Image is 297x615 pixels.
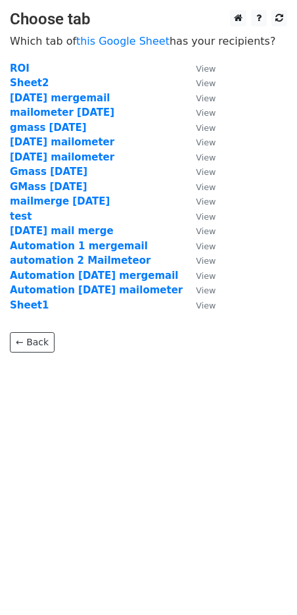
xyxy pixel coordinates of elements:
a: mailmerge [DATE] [10,195,110,207]
small: View [196,256,216,266]
small: View [196,271,216,281]
a: View [183,122,216,134]
a: View [183,136,216,148]
small: View [196,108,216,118]
a: Automation 1 mergemail [10,240,148,252]
a: Sheet2 [10,77,49,89]
a: View [183,255,216,266]
a: View [183,299,216,311]
a: automation 2 Mailmeteor [10,255,150,266]
a: GMass [DATE] [10,181,87,193]
a: View [183,210,216,222]
small: View [196,93,216,103]
a: Automation [DATE] mailometer [10,284,183,296]
a: View [183,284,216,296]
small: View [196,123,216,133]
a: View [183,195,216,207]
a: View [183,92,216,104]
a: ← Back [10,332,55,353]
small: View [196,212,216,222]
small: View [196,167,216,177]
a: [DATE] mailometer [10,136,114,148]
a: ROI [10,62,30,74]
a: View [183,181,216,193]
a: View [183,62,216,74]
a: View [183,107,216,118]
small: View [196,64,216,74]
small: View [196,301,216,310]
small: View [196,182,216,192]
a: [DATE] mergemail [10,92,110,104]
a: Gmass [DATE] [10,166,87,178]
small: View [196,153,216,162]
a: [DATE] mailometer [10,151,114,163]
a: View [183,166,216,178]
a: View [183,270,216,282]
p: Which tab of has your recipients? [10,34,287,48]
a: View [183,77,216,89]
small: View [196,226,216,236]
a: test [10,210,32,222]
a: this Google Sheet [76,35,170,47]
a: Sheet1 [10,299,49,311]
a: View [183,151,216,163]
small: View [196,197,216,207]
a: Automation [DATE] mergemail [10,270,179,282]
h3: Choose tab [10,10,287,29]
small: View [196,78,216,88]
a: mailometer [DATE] [10,107,114,118]
a: [DATE] mail merge [10,225,114,237]
a: gmass [DATE] [10,122,87,134]
a: View [183,240,216,252]
small: View [196,137,216,147]
small: View [196,285,216,295]
a: View [183,225,216,237]
small: View [196,241,216,251]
